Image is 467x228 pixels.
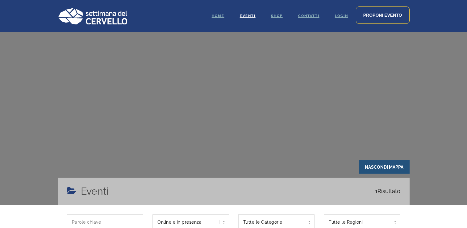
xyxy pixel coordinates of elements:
[375,188,377,194] span: 1
[356,6,410,24] a: Proponi evento
[240,14,256,18] span: Eventi
[375,184,400,199] span: Risultato
[271,14,283,18] span: Shop
[363,13,402,18] span: Proponi evento
[81,184,109,199] h4: Eventi
[58,8,127,24] img: Logo
[298,14,319,18] span: Contatti
[359,160,410,174] span: Nascondi Mappa
[335,14,348,18] span: Login
[212,14,224,18] span: Home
